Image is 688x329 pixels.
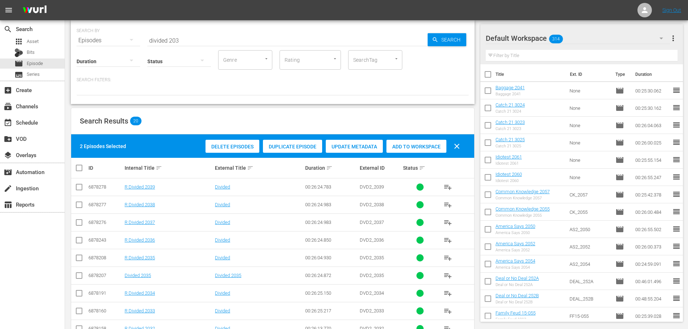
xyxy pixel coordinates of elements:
td: 00:25:42.378 [632,186,672,203]
td: 00:25:30.162 [632,99,672,117]
td: None [567,99,613,117]
div: 00:26:25.217 [305,308,357,313]
button: playlist_add [439,178,456,196]
a: R Divided 2037 [125,220,155,225]
button: Add to Workspace [386,140,446,153]
span: Episode [615,312,624,320]
th: Type [611,64,631,85]
div: Family Feud 1012 [496,317,536,322]
a: Idiotest 2060 [496,172,522,177]
span: playlist_add [443,271,452,280]
td: 00:25:55.154 [632,151,672,169]
button: Open [332,55,338,62]
p: Search Filters: [77,77,469,83]
span: playlist_add [443,200,452,209]
div: Internal Title [125,164,213,172]
span: Search [438,33,466,46]
div: 00:26:04.930 [305,255,357,260]
a: R Divided 2034 [125,290,155,296]
img: ans4CAIJ8jUAAAAAAAAAAAAAAAAAAAAAAAAgQb4GAAAAAAAAAAAAAAAAAAAAAAAAJMjXAAAAAAAAAAAAAAAAAAAAAAAAgAT5G... [17,2,52,19]
a: Family Feud 15-055 [496,310,536,316]
span: playlist_add [443,218,452,227]
td: DEAL_252B [567,290,613,307]
span: Series [14,70,23,79]
span: Reports [4,200,12,209]
div: Status [403,164,437,172]
div: 2 Episodes Selected [80,143,126,150]
a: Catch 21 3025 [496,137,525,142]
span: Update Metadata [326,144,383,150]
button: playlist_add [439,249,456,267]
button: clear [448,138,466,155]
a: Catch 21 3024 [496,102,525,108]
span: Episode [615,173,624,182]
div: Idiotest 2061 [496,161,522,166]
span: Delete Episodes [205,144,259,150]
span: Episode [14,59,23,68]
div: 00:26:25.150 [305,290,357,296]
div: 00:26:24.872 [305,273,357,278]
div: Catch 21 3024 [496,109,525,114]
th: Ext. ID [566,64,611,85]
button: Update Metadata [326,140,383,153]
div: External ID [360,165,401,171]
button: playlist_add [439,196,456,213]
div: 00:26:24.983 [305,202,357,207]
td: 00:25:30.062 [632,82,672,99]
td: 00:26:00.373 [632,238,672,255]
div: Default Workspace [486,28,670,48]
span: sort [156,165,162,171]
a: Deal or No Deal 252B [496,293,539,298]
span: Create [4,86,12,95]
td: 00:46:01.496 [632,273,672,290]
span: Series [27,71,40,78]
td: AS2_2052 [567,238,613,255]
div: Common Knowledge 2057 [496,196,550,200]
span: Schedule [4,118,12,127]
a: Divided [215,290,230,296]
span: clear [453,142,461,151]
span: reorder [672,277,681,285]
span: reorder [672,225,681,233]
button: Search [428,33,466,46]
span: reorder [672,121,681,129]
a: R Divided 2039 [125,184,155,190]
a: R Divided 2038 [125,202,155,207]
a: Divided 2035 [125,273,151,278]
span: Overlays [4,151,12,160]
span: reorder [672,242,681,251]
td: 00:25:39.028 [632,307,672,325]
a: Common Knowledge 2055 [496,206,550,212]
span: Episode [615,190,624,199]
span: sort [326,165,333,171]
div: Duration [305,164,357,172]
span: DVD2_2035 [360,255,384,260]
div: Bits [14,48,23,57]
div: America Says 2050 [496,230,535,235]
span: Asset [27,38,39,45]
span: menu [4,6,13,14]
td: None [567,82,613,99]
button: Duplicate Episode [263,140,322,153]
a: Divided 2035 [215,273,241,278]
td: AS2_2054 [567,255,613,273]
span: Bits [27,49,35,56]
span: Episode [615,294,624,303]
td: CK_2057 [567,186,613,203]
span: Episode [615,156,624,164]
span: reorder [672,155,681,164]
span: Episode [615,260,624,268]
td: None [567,151,613,169]
div: Episodes [77,30,140,51]
div: External Title [215,164,303,172]
div: Common Knowledge 2055 [496,213,550,218]
div: 6878276 [88,220,122,225]
a: Divided [215,220,230,225]
div: 00:26:24.983 [305,220,357,225]
span: reorder [672,311,681,320]
a: Catch 21 3023 [496,120,525,125]
td: 00:26:00.025 [632,134,672,151]
td: 00:48:55.204 [632,290,672,307]
a: R Divided 2036 [125,237,155,243]
span: 20 [130,117,142,125]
